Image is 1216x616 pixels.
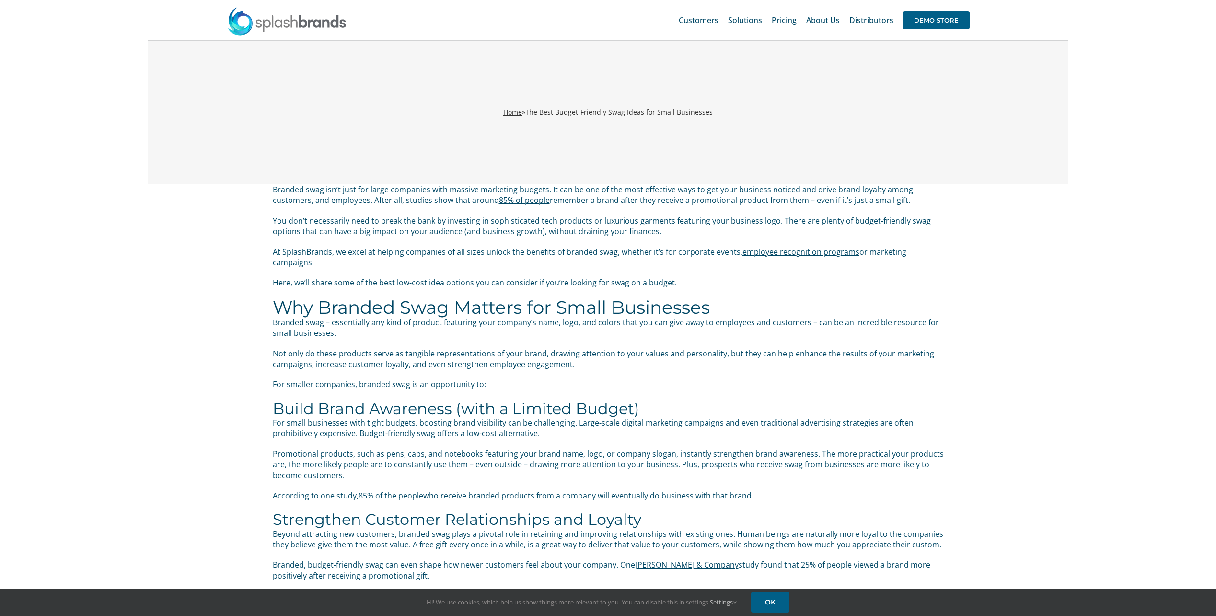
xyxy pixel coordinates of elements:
span: who receive branded products from a company will eventually do business with that brand. [423,490,753,501]
a: [PERSON_NAME] & Company [635,559,739,570]
a: Distributors [849,5,893,36]
span: Why Branded Swag Matters for Small Businesses [273,296,710,318]
span: Hi! We use cookies, which help us show things more relevant to you. You can disable this in setti... [427,598,737,606]
span: Branded swag isn’t just for large companies with massive marketing budgets. It can be one of the ... [273,184,913,205]
span: Promotional products, such as pens, caps, and notebooks featuring your brand name, logo, or compa... [273,449,944,481]
span: Pricing [772,16,797,24]
span: study found that 25% of people viewed a brand more positively after receiving a promotional gift. [273,559,930,580]
a: 85% of people [499,195,550,205]
span: Strengthen Customer Relationships and Loyalty [273,510,641,529]
span: Build Brand Awareness (with a Limited Budget) [273,399,639,418]
span: The Best Budget-Friendly Swag Ideas for Small Businesses [525,107,713,117]
a: Home [503,107,522,117]
span: Branded swag – essentially any kind of product featuring your company’s name, logo, and colors th... [273,317,939,338]
a: OK [751,592,789,613]
span: remember a brand after they receive a promotional product from them – even if it’s just a small g... [550,195,910,205]
span: For small businesses with tight budgets, boosting brand visibility can be challenging. Large-scal... [273,417,914,438]
a: employee recognition programs [742,247,859,257]
a: DEMO STORE [903,5,970,36]
span: At SplashBrands, we excel at helping companies of all sizes unlock the benefits of branded swag, ... [273,247,742,257]
span: Not only do these products serve as tangible representations of your brand, drawing attention to ... [273,348,934,369]
span: About Us [806,16,840,24]
span: or marketing campaigns. [273,247,906,268]
img: SplashBrands.com Logo [227,7,347,36]
span: Distributors [849,16,893,24]
span: » [503,107,713,117]
span: According to one study, [273,490,359,501]
span: Here, we’ll share some of the best low-cost idea options you can consider if you’re looking for s... [273,277,677,288]
a: Customers [679,5,718,36]
span: Solutions [728,16,762,24]
nav: Main Menu [679,5,970,36]
span: Customers [679,16,718,24]
span: DEMO STORE [903,11,970,29]
section: Page Title Bar [148,40,1068,184]
span: Beyond attracting new customers, branded swag plays a pivotal role in retaining and improving rel... [273,529,943,550]
span: You don’t necessarily need to break the bank by investing in sophisticated tech products or luxur... [273,215,931,237]
a: Settings [710,598,737,606]
span: For smaller companies, branded swag is an opportunity to: [273,379,486,390]
a: 85% of the people [359,490,423,501]
a: Pricing [772,5,797,36]
span: Branded, budget-friendly swag can even shape how newer customers feel about your company. One [273,559,635,570]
